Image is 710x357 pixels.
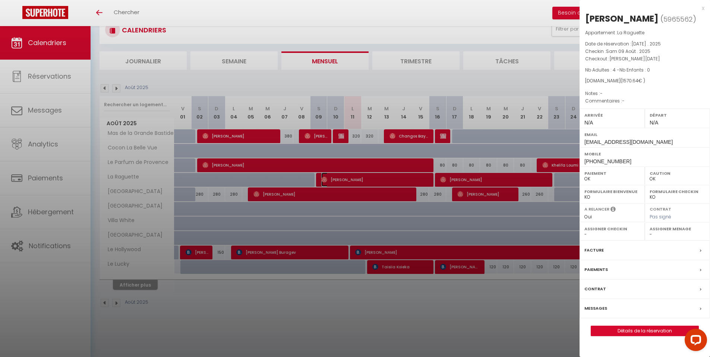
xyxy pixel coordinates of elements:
[585,40,704,48] p: Date de réservation :
[584,225,640,233] label: Assigner Checkin
[631,41,661,47] span: [DATE] . 2025
[663,15,693,24] span: 5965562
[617,29,644,36] span: La Raguette
[660,14,696,24] span: ( )
[584,111,640,119] label: Arrivée
[584,285,606,293] label: Contrat
[584,131,705,138] label: Email
[584,158,631,164] span: [PHONE_NUMBER]
[584,206,609,212] label: A relancer
[600,90,603,97] span: -
[584,304,607,312] label: Messages
[584,188,640,195] label: Formulaire Bienvenue
[584,170,640,177] label: Paiement
[591,326,698,336] a: Détails de la réservation
[650,120,658,126] span: N/A
[584,120,593,126] span: N/A
[584,139,673,145] span: [EMAIL_ADDRESS][DOMAIN_NAME]
[585,67,650,73] span: Nb Adultes : 4 -
[584,150,705,158] label: Mobile
[650,111,705,119] label: Départ
[584,266,608,274] label: Paiements
[610,206,616,214] i: Sélectionner OUI si vous souhaiter envoyer les séquences de messages post-checkout
[585,13,659,25] div: [PERSON_NAME]
[650,170,705,177] label: Caution
[650,206,671,211] label: Contrat
[621,78,645,84] span: ( € )
[622,78,638,84] span: 1570.64
[679,326,710,357] iframe: LiveChat chat widget
[650,225,705,233] label: Assigner Menage
[584,246,604,254] label: Facture
[585,90,704,97] p: Notes :
[650,188,705,195] label: Formulaire Checkin
[606,48,650,54] span: Sam 09 Août . 2025
[585,97,704,105] p: Commentaires :
[609,56,660,62] span: [PERSON_NAME][DATE]
[585,55,704,63] p: Checkout :
[585,48,704,55] p: Checkin :
[622,98,625,104] span: -
[619,67,650,73] span: Nb Enfants : 0
[585,78,704,85] div: [DOMAIN_NAME]
[580,4,704,13] div: x
[585,29,704,37] p: Appartement :
[650,214,671,220] span: Pas signé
